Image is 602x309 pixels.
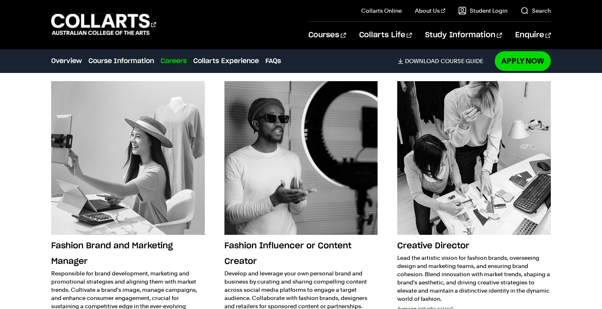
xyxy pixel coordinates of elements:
[51,56,82,66] a: Overview
[458,7,507,15] a: Student Login
[193,56,259,66] a: Collarts Experience
[405,57,439,65] span: Download
[308,22,346,49] a: Courses
[495,51,551,70] a: Apply Now
[265,56,281,66] a: FAQs
[224,238,378,269] h3: Fashion Influencer or Content Creator
[521,7,551,15] a: Search
[161,56,187,66] a: Careers
[415,7,445,15] a: About Us
[361,7,402,15] a: Collarts Online
[397,238,551,254] h3: Creative Director
[398,57,490,65] a: DownloadCourse Guide
[515,22,551,49] a: Enquire
[359,22,412,49] a: Collarts Life
[51,238,205,269] h3: Fashion Brand and Marketing Manager
[51,13,156,36] div: Go to homepage
[397,254,551,303] p: Lead the artistic vision for fashion brands, overseeing design and marketing teams, and ensuring ...
[425,22,502,49] a: Study Information
[88,56,154,66] a: Course Information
